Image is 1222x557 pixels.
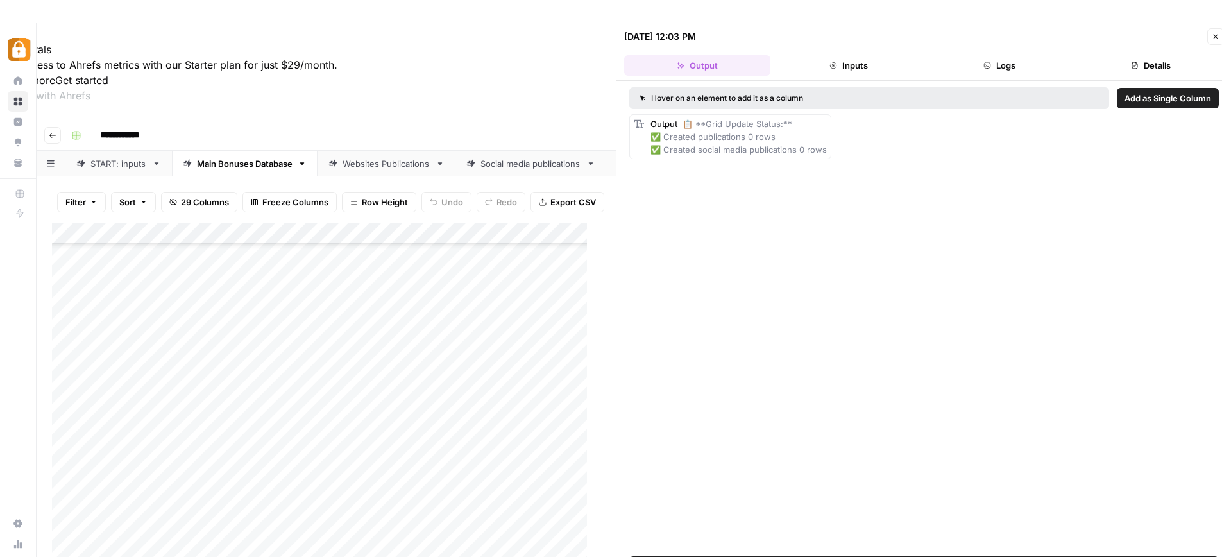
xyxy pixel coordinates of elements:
span: 📋 **Grid Update Status:** ✅ Created publications 0 rows ✅ Created social media publications 0 rows [650,119,827,155]
span: Filter [65,196,86,209]
button: 29 Columns [161,192,237,212]
a: START: inputs [65,151,172,176]
button: Add as Single Column [1117,88,1219,108]
button: Inputs [776,55,922,76]
span: Redo [496,196,517,209]
div: Hover on an element to add it as a column [640,92,951,104]
span: Output [650,119,677,129]
div: START: inputs [90,157,147,170]
a: Social media publications [455,151,606,176]
a: Your Data [8,153,28,173]
span: Row Height [362,196,408,209]
span: Sort [119,196,136,209]
button: Sort [111,192,156,212]
div: Websites Publications [343,157,430,170]
button: Logs [927,55,1073,76]
a: another grid: extracted sources [606,151,783,176]
a: Usage [8,534,28,554]
button: Export CSV [530,192,604,212]
a: Insights [8,112,28,132]
button: Output [624,55,770,76]
a: Websites Publications [318,151,455,176]
a: Main Bonuses Database [172,151,318,176]
button: Undo [421,192,471,212]
span: Freeze Columns [262,196,328,209]
span: Export CSV [550,196,596,209]
button: Freeze Columns [242,192,337,212]
div: [DATE] 12:03 PM [624,30,696,43]
span: Undo [441,196,463,209]
span: Add as Single Column [1124,92,1211,105]
button: Filter [57,192,106,212]
span: 29 Columns [181,196,229,209]
button: Get started [55,73,108,88]
button: Row Height [342,192,416,212]
div: Social media publications [480,157,581,170]
a: Opportunities [8,132,28,153]
div: Main Bonuses Database [197,157,293,170]
a: Settings [8,513,28,534]
button: Redo [477,192,525,212]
